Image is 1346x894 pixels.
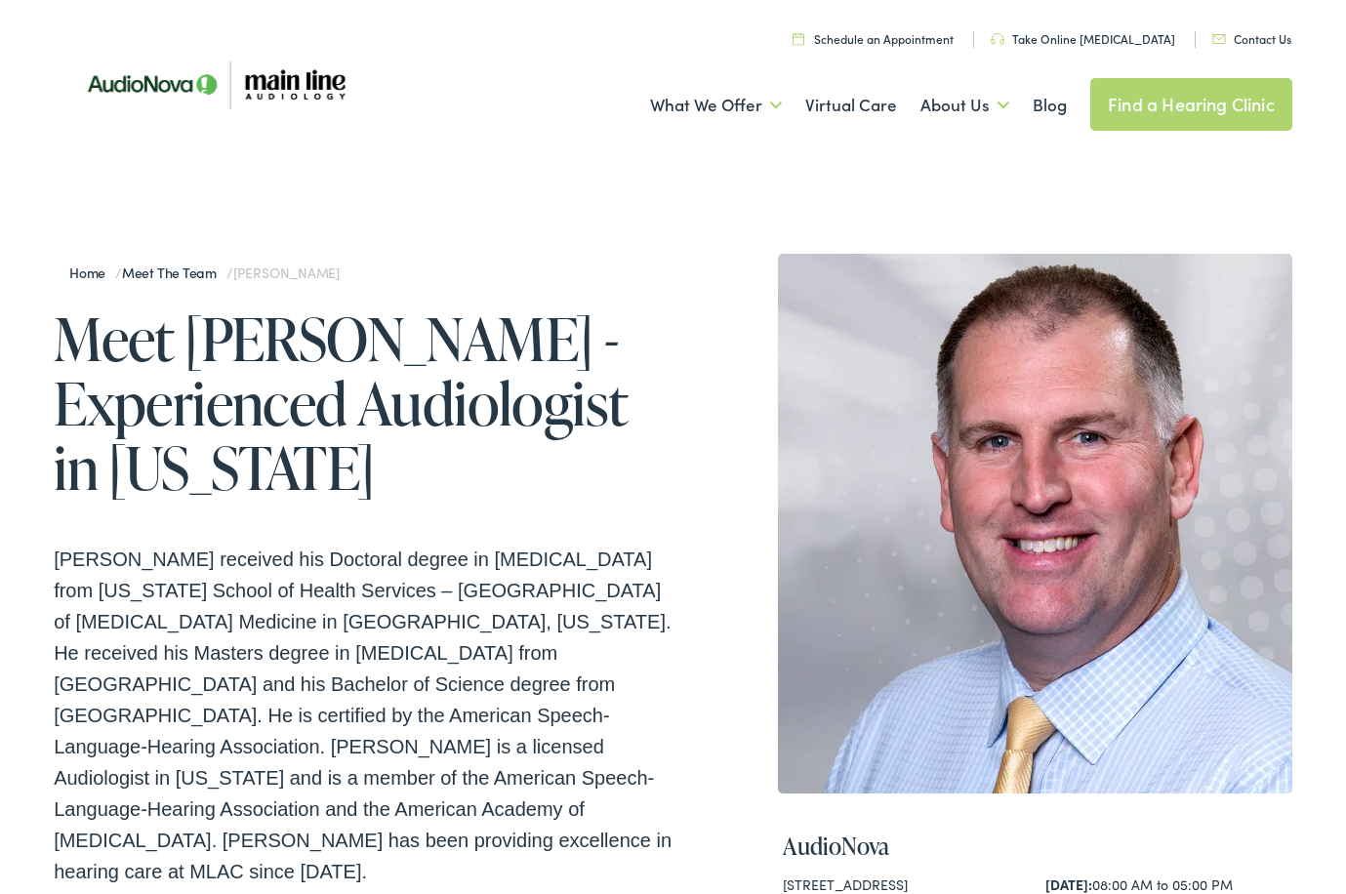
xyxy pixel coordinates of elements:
[793,32,804,45] img: utility icon
[1033,69,1067,142] a: Blog
[991,30,1175,47] a: Take Online [MEDICAL_DATA]
[233,263,340,282] span: [PERSON_NAME]
[54,306,673,500] h1: Meet [PERSON_NAME] - Experienced Audiologist in [US_STATE]
[1212,34,1226,44] img: utility icon
[1045,874,1092,894] strong: [DATE]:
[778,254,1292,793] img: Brian Harrington, Audiologist for Main Line Audiology in Jenkintown and Audubon, PA.
[805,69,897,142] a: Virtual Care
[793,30,954,47] a: Schedule an Appointment
[1090,78,1292,131] a: Find a Hearing Clinic
[54,544,673,887] p: [PERSON_NAME] received his Doctoral degree in [MEDICAL_DATA] from [US_STATE] School of Health Ser...
[1212,30,1291,47] a: Contact Us
[783,833,1287,861] h4: AudioNova
[920,69,1009,142] a: About Us
[991,33,1004,45] img: utility icon
[650,69,782,142] a: What We Offer
[122,263,226,282] a: Meet the Team
[69,263,115,282] a: Home
[69,263,340,282] span: / /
